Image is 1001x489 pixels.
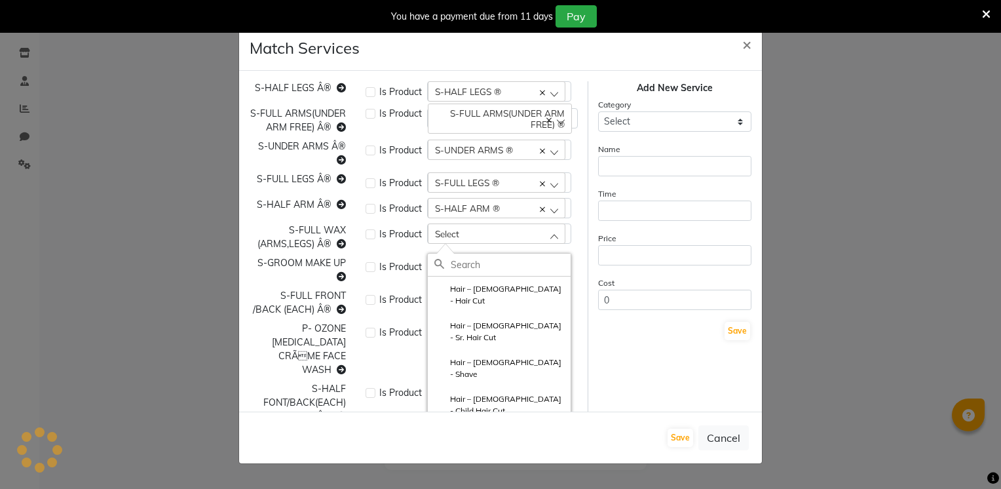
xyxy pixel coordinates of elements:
span: P- OZONE [MEDICAL_DATA] CRÃME FACE WASH [272,323,346,376]
button: Save [725,322,750,340]
span: Is Product [379,260,422,274]
span: Is Product [379,85,422,99]
button: Cancel [698,425,749,450]
span: S-FULL LEGS ® [435,177,499,188]
span: S-FULL WAX (ARMS,LEGS) Â® [257,224,346,250]
label: Hair – [DEMOGRAPHIC_DATA] - Child Hair Cut [434,393,564,417]
span: S-HALF LEGS Â® [255,82,331,94]
div: You have a payment due from 11 days [391,10,553,24]
span: S-GROOM MAKE UP [257,257,346,269]
span: Is Product [379,176,422,190]
span: S-HALF ARM ® [435,203,500,214]
label: Cost [598,277,614,289]
label: Name [598,144,620,155]
button: Pay [556,5,597,28]
span: Select [435,228,459,239]
span: S-FULL ARMS(UNDER ARM FREE) Â® [250,108,346,133]
span: S-HALF LEGS ® [435,86,501,97]
div: Add New Service [598,81,751,95]
span: Is Product [379,144,422,157]
span: S-UNDER ARMS Â® [258,140,346,152]
span: Is Product [379,227,422,241]
span: Is Product [379,107,422,121]
span: × [742,34,751,54]
label: Time [598,188,616,200]
span: S-HALF ARM Â® [257,199,331,210]
button: Close [732,26,762,62]
span: Is Product [379,386,422,400]
span: S-FULL LEGS Â® [257,173,331,185]
span: S-FULL FRONT /BACK (EACH) Â® [253,290,346,315]
h4: Match Services [250,36,360,60]
span: S-UNDER ARMS ® [435,144,513,155]
label: Hair – [DEMOGRAPHIC_DATA] - Hair Cut [434,283,564,307]
span: Is Product [379,326,422,340]
label: Category [598,99,631,111]
span: S-FULL ARMS(UNDER ARM FREE) ® [450,108,565,130]
button: Save [668,429,693,447]
label: Price [598,233,616,244]
label: Hair – [DEMOGRAPHIC_DATA] - Sr. Hair Cut [434,320,564,343]
label: Hair – [DEMOGRAPHIC_DATA] - Shave [434,357,564,380]
span: Is Product [379,293,422,307]
span: S-HALF FONT/BACK(EACH) Â® [263,383,346,422]
input: Search [451,254,571,276]
span: Is Product [379,202,422,216]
